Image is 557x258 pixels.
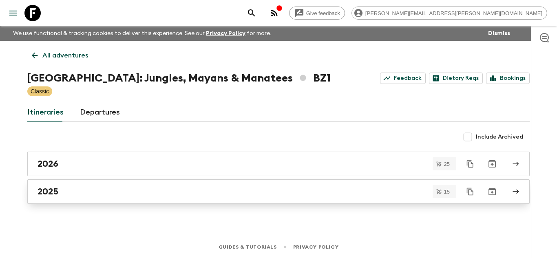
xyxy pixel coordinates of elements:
span: Give feedback [302,10,345,16]
a: Privacy Policy [293,243,338,251]
p: We use functional & tracking cookies to deliver this experience. See our for more. [10,26,274,41]
a: Guides & Tutorials [219,243,277,251]
button: Dismiss [486,28,512,39]
h1: [GEOGRAPHIC_DATA]: Jungles, Mayans & Manatees BZ1 [27,70,331,86]
p: All adventures [42,51,88,60]
a: Privacy Policy [206,31,245,36]
span: 15 [439,189,455,194]
button: Archive [484,183,500,200]
button: menu [5,5,21,21]
a: 2025 [27,179,530,204]
button: Archive [484,156,500,172]
h2: 2026 [38,159,58,169]
a: Bookings [486,73,530,84]
a: Dietary Reqs [429,73,483,84]
a: Departures [80,103,120,122]
a: 2026 [27,152,530,176]
a: All adventures [27,47,93,64]
a: Itineraries [27,103,64,122]
button: search adventures [243,5,260,21]
span: [PERSON_NAME][EMAIL_ADDRESS][PERSON_NAME][DOMAIN_NAME] [361,10,547,16]
button: Duplicate [463,157,477,171]
a: Give feedback [289,7,345,20]
span: Include Archived [476,133,523,141]
h2: 2025 [38,186,58,197]
a: Feedback [380,73,426,84]
button: Duplicate [463,184,477,199]
div: [PERSON_NAME][EMAIL_ADDRESS][PERSON_NAME][DOMAIN_NAME] [351,7,547,20]
p: Classic [31,87,49,95]
span: 25 [439,161,455,167]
